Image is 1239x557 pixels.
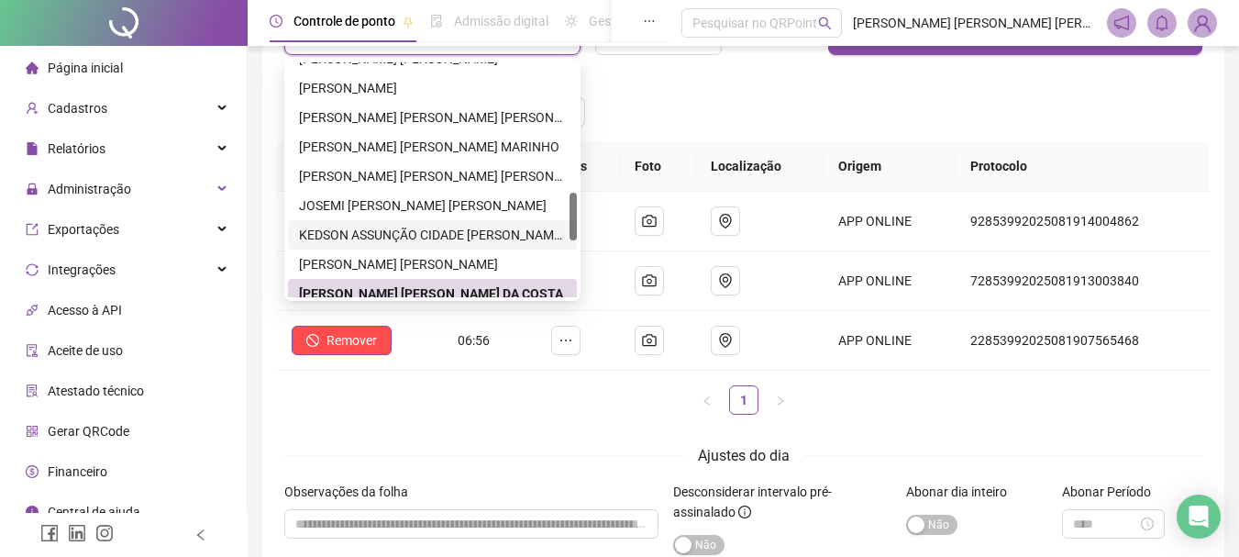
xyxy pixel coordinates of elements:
td: 22853992025081907565468 [956,311,1210,371]
span: camera [642,214,657,228]
span: Remover [326,330,377,351]
span: camera [642,333,657,348]
div: Open Intercom Messenger [1177,495,1221,539]
label: Abonar dia inteiro [906,482,1019,502]
span: Desconsiderar intervalo pré-assinalado [673,485,832,519]
div: JOSÉ FRANCISCO PAULINO BASTOS [288,162,577,191]
span: right [775,395,786,407]
span: linkedin [68,524,86,542]
span: ellipsis [643,15,656,28]
button: left [692,385,722,415]
div: LUIZ FELIPE SOUZA DA COSTA [288,279,577,308]
span: search [818,17,832,30]
span: info-circle [738,506,751,518]
span: user-add [26,102,39,115]
span: lock [26,183,39,195]
span: Integrações [48,262,116,277]
span: Financeiro [48,464,107,479]
img: 88193 [1189,9,1216,37]
div: [PERSON_NAME] [299,78,566,98]
a: 1 [730,386,758,414]
div: LUCIAN DA CRUZ CAMARGO [288,250,577,279]
span: Gerar QRCode [48,424,129,439]
span: Página inicial [48,61,123,75]
span: ellipsis [559,333,573,348]
span: Atestado técnico [48,384,144,398]
span: home [26,61,39,74]
div: KEDSON ASSUNÇÃO CIDADE [PERSON_NAME][GEOGRAPHIC_DATA] [299,225,566,245]
li: Próxima página [766,385,795,415]
span: environment [718,273,733,288]
label: Abonar Período [1062,482,1163,502]
th: Localização [696,141,824,192]
span: qrcode [26,425,39,438]
span: camera [642,273,657,288]
span: Ajustes do dia [698,447,790,464]
td: APP ONLINE [824,192,956,251]
span: file [26,142,39,155]
span: sync [26,263,39,276]
span: solution [26,384,39,397]
span: Administração [48,182,131,196]
td: APP ONLINE [824,311,956,371]
button: right [766,385,795,415]
span: notification [1113,15,1130,31]
div: [PERSON_NAME] [PERSON_NAME] DA COSTA [299,284,566,304]
span: Aceite de uso [48,343,123,358]
th: Foto [620,141,695,192]
span: info-circle [26,506,39,518]
span: Gestão de férias [589,14,681,28]
span: sun [565,15,578,28]
span: left [194,529,207,541]
div: JANDERSON DOS SANTOS OLIVEIRA [288,73,577,103]
div: JOSEMI [PERSON_NAME] [PERSON_NAME] [299,195,566,216]
span: Admissão digital [454,14,548,28]
td: APP ONLINE [824,251,956,311]
div: JOÃO FRANCISCO SILVA NASCIMENTO [288,103,577,132]
span: Cadastros [48,101,107,116]
span: left [702,395,713,407]
td: 92853992025081914004862 [956,192,1210,251]
span: Controle de ponto [293,14,395,28]
div: JOSÉ CARLOS RIBEIRO MARINHO [288,132,577,162]
span: Acesso à API [48,303,122,317]
th: Origem [824,141,956,192]
span: Relatórios [48,141,105,156]
span: facebook [40,524,59,542]
span: Exportações [48,222,119,237]
button: Remover [292,326,392,355]
li: Página anterior [692,385,722,415]
span: clock-circle [270,15,282,28]
span: environment [718,214,733,228]
div: [PERSON_NAME] [PERSON_NAME] [299,254,566,274]
div: [PERSON_NAME] [PERSON_NAME] [PERSON_NAME] [299,166,566,186]
div: JOSEMI GOMES DE SOUSA [288,191,577,220]
span: Central de ajuda [48,505,140,519]
td: 72853992025081913003840 [956,251,1210,311]
li: 1 [729,385,758,415]
span: dollar [26,465,39,478]
th: Protocolo [956,141,1210,192]
div: [PERSON_NAME] [PERSON_NAME] MARINHO [299,137,566,157]
span: pushpin [403,17,414,28]
div: [PERSON_NAME] [PERSON_NAME] [PERSON_NAME] [299,107,566,128]
label: Observações da folha [284,482,420,502]
span: audit [26,344,39,357]
span: environment [718,333,733,348]
span: file-done [430,15,443,28]
span: bell [1154,15,1170,31]
span: 06:56 [458,333,490,348]
div: KEDSON ASSUNÇÃO CIDADE DE AGUIAR [288,220,577,250]
span: api [26,304,39,317]
span: stop [306,334,319,347]
span: [PERSON_NAME] [PERSON_NAME] [PERSON_NAME] [PERSON_NAME] [PERSON_NAME] COMERCIAL [853,13,1096,33]
span: export [26,223,39,236]
span: instagram [95,524,114,542]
